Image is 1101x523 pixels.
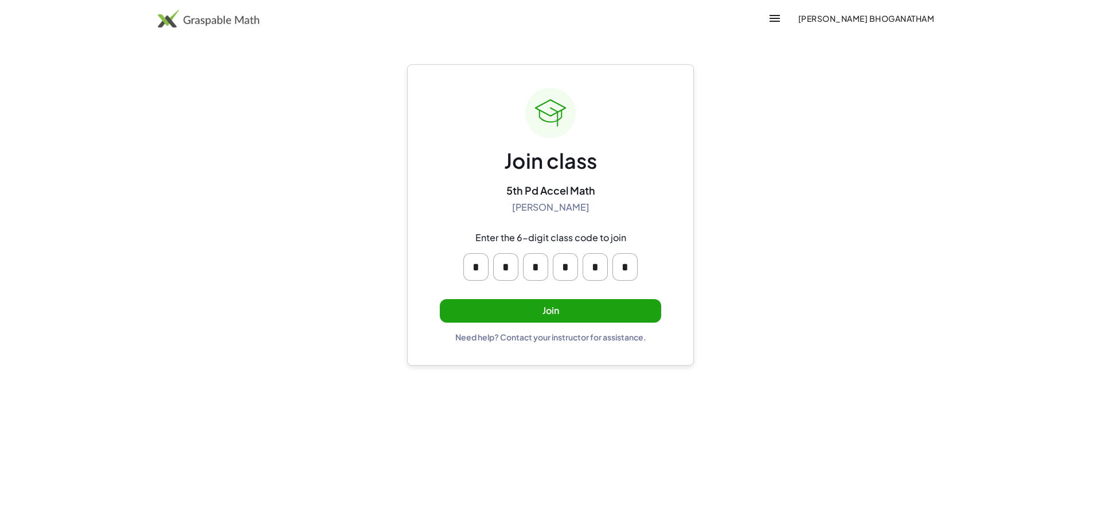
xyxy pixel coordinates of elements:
button: Join [440,299,661,323]
div: Need help? Contact your instructor for assistance. [455,332,646,342]
div: [PERSON_NAME] [512,202,589,214]
button: [PERSON_NAME] Bhoganatham [788,8,943,29]
div: Join class [504,148,597,175]
span: [PERSON_NAME] Bhoganatham [798,13,934,24]
div: Enter the 6-digit class code to join [475,232,626,244]
div: 5th Pd Accel Math [506,184,595,197]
